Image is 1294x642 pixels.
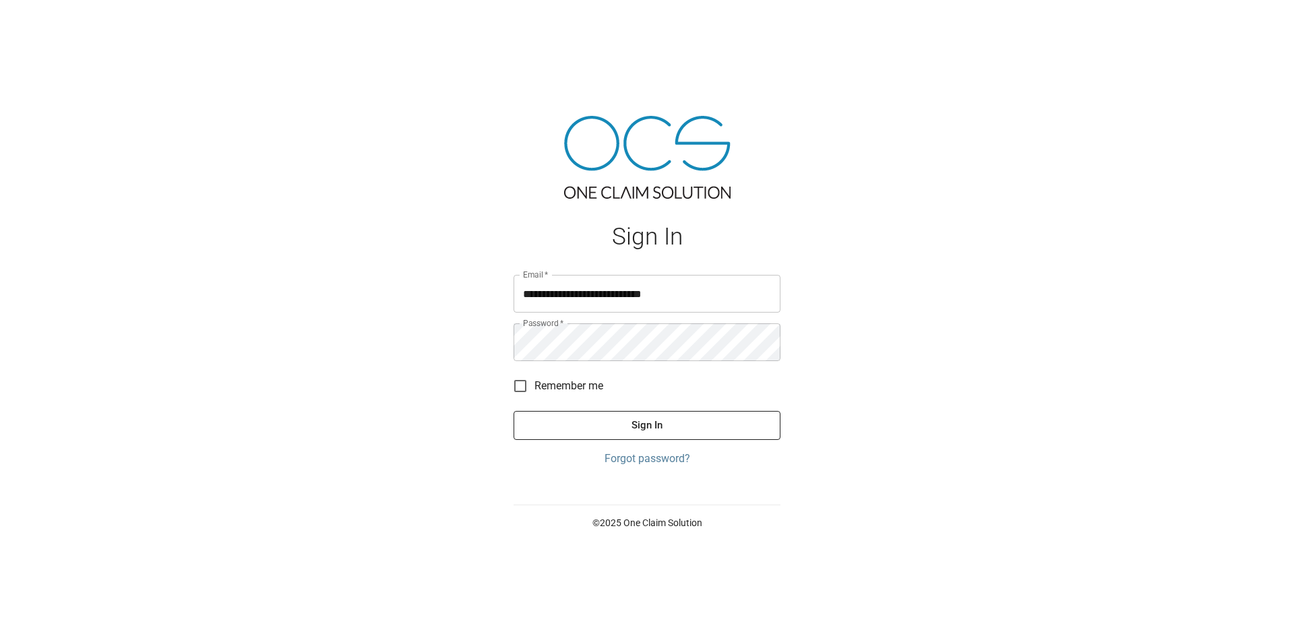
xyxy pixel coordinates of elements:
p: © 2025 One Claim Solution [514,516,780,529]
img: ocs-logo-tra.png [564,116,731,199]
h1: Sign In [514,223,780,251]
img: ocs-logo-white-transparent.png [16,8,70,35]
label: Email [523,269,549,280]
label: Password [523,317,563,329]
span: Remember me [534,378,603,394]
a: Forgot password? [514,451,780,467]
button: Sign In [514,411,780,439]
